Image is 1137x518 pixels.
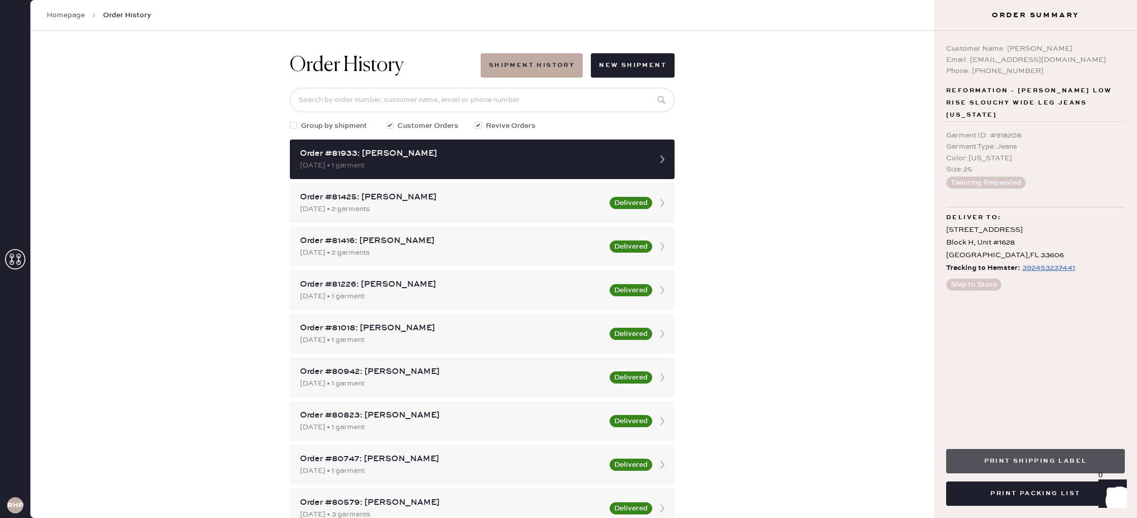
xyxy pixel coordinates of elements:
img: logo [552,12,583,43]
div: Order #81226: [PERSON_NAME] [300,279,604,291]
button: Tailoring Requested [946,177,1026,189]
div: [DATE] • 1 garment [300,465,604,476]
img: logo [552,234,583,265]
td: [PERSON_NAME] [437,372,834,386]
div: Shipment #106029 [32,302,1102,315]
div: # 88741 [PERSON_NAME] [GEOGRAPHIC_DATA] [EMAIL_ADDRESS][DOMAIN_NAME] [32,120,1102,156]
td: 1 [1055,185,1102,198]
div: Order #81933: [PERSON_NAME] [300,148,646,160]
button: Print Shipping Label [946,449,1125,473]
td: 918208 [32,185,107,198]
div: Reformation [GEOGRAPHIC_DATA] [32,315,1102,327]
button: Delivered [610,328,652,340]
td: [DATE] [185,372,438,386]
img: logo [530,398,605,406]
button: Ship to Store [946,279,1001,291]
div: Order #81416: [PERSON_NAME] [300,235,604,247]
div: Garment ID : # 918208 [946,130,1125,141]
span: Group by shipment [301,120,367,131]
div: Order #80747: [PERSON_NAME] [300,453,604,465]
div: [DATE] • 2 garments [300,247,604,258]
div: Order #81425: [PERSON_NAME] [300,191,604,203]
button: Delivered [610,415,652,427]
td: 1 [834,372,1102,386]
div: Color : [US_STATE] [946,153,1125,164]
div: Orders In Shipment : [32,342,1102,354]
h3: RHPA [7,502,23,509]
div: Email: [EMAIL_ADDRESS][DOMAIN_NAME] [946,54,1125,65]
div: [DATE] • 1 garment [300,160,646,171]
h1: Order History [290,53,404,78]
span: Deliver to: [946,212,1001,224]
img: Logo [530,200,605,209]
button: Shipment History [481,53,583,78]
a: 392453237441 [1020,262,1075,274]
div: Customer Name: [PERSON_NAME] [946,43,1125,54]
th: QTY [1055,171,1102,185]
input: Search by order number, customer name, email or phone number [290,88,675,112]
h3: Order Summary [934,10,1137,20]
div: Order #80823: [PERSON_NAME] [300,409,604,422]
button: Delivered [610,197,652,209]
div: [DATE] • 1 garment [300,378,604,389]
a: Homepage [47,10,85,20]
span: Tracking to Hemster: [946,262,1020,274]
button: New Shipment [591,53,675,78]
button: Delivered [610,502,652,514]
div: Order #80942: [PERSON_NAME] [300,366,604,378]
div: Size : 25 [946,164,1125,175]
iframe: Front Chat [1089,472,1132,516]
div: Order #81018: [PERSON_NAME] [300,322,604,334]
td: 81933 [32,372,185,386]
span: Order History [103,10,151,20]
td: Jeans - Reformation - [PERSON_NAME] Low Rise Slouchy Wide Leg Jeans [US_STATE] - Size: 25 [107,185,1055,198]
div: Packing slip [32,68,1102,80]
span: Reformation - [PERSON_NAME] Low Rise Slouchy Wide Leg Jeans [US_STATE] [946,85,1125,121]
button: Print Packing List [946,481,1125,506]
a: Print Shipping Label [946,456,1125,465]
th: Customer [437,359,834,372]
span: Revive Orders [486,120,536,131]
div: Customer information [32,108,1102,120]
th: ID [32,171,107,185]
button: Delivered [610,459,652,471]
div: Garment Type : Jeans [946,141,1125,152]
th: Order Date [185,359,438,372]
button: Delivered [610,371,652,384]
button: Delivered [610,284,652,296]
th: Description [107,171,1055,185]
div: [DATE] • 2 garments [300,203,604,215]
button: Delivered [610,240,652,253]
div: [DATE] • 1 garment [300,334,604,346]
span: Customer Orders [397,120,458,131]
th: # Garments [834,359,1102,372]
th: ID [32,359,185,372]
div: [DATE] • 1 garment [300,422,604,433]
div: https://www.fedex.com/apps/fedextrack/?tracknumbers=392453237441&cntry_code=US [1022,262,1075,274]
div: Order #80579: [PERSON_NAME] [300,497,604,509]
div: [STREET_ADDRESS] Block H, Unit #1628 [GEOGRAPHIC_DATA] , FL 33606 [946,224,1125,262]
div: Phone: [PHONE_NUMBER] [946,65,1125,77]
div: Order # 81933 [32,80,1102,92]
div: [DATE] • 1 garment [300,291,604,302]
div: Shipment Summary [32,290,1102,302]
